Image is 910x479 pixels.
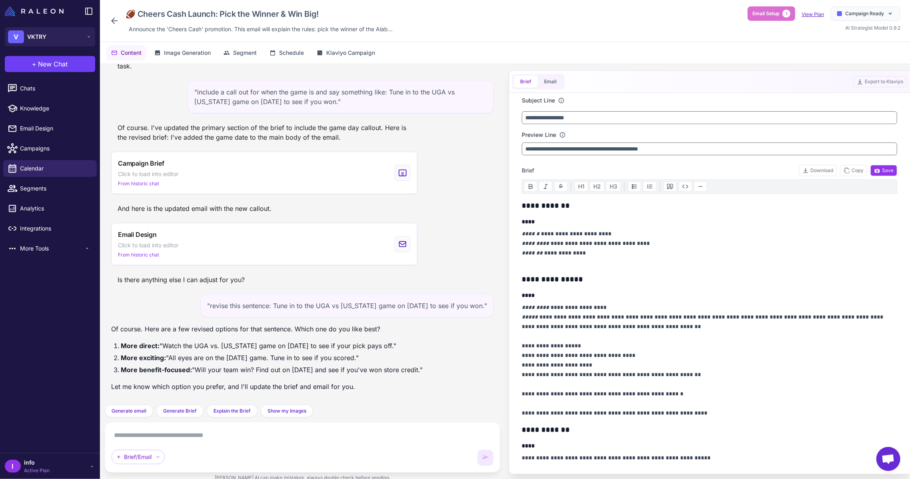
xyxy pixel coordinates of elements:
span: Brief [522,166,534,175]
span: Save [874,167,894,174]
button: Segment [219,45,261,60]
a: Knowledge [3,100,97,117]
div: V [8,30,24,43]
span: Content [121,48,142,57]
span: VKTRY [27,32,46,41]
button: H2 [590,181,605,192]
span: 1 [782,10,790,18]
span: Click to load into editor [118,170,178,178]
span: Campaign Ready [845,10,884,17]
img: Raleon Logo [5,6,64,16]
span: Click to load into editor [118,241,178,250]
span: Announce the 'Cheers Cash' promotion. This email will explain the rules: pick the winner of the A... [129,25,393,34]
span: Email Setup [752,10,779,17]
button: H1 [575,181,588,192]
a: Calendar [3,160,97,177]
button: Explain the Brief [207,405,257,417]
a: Segments [3,180,97,197]
span: Explain the Brief [214,407,251,415]
span: Generate Brief [163,407,197,415]
span: Show my Images [267,407,306,415]
span: Campaigns [20,144,90,153]
div: Click to edit description [126,23,396,35]
label: Subject Line [522,96,555,105]
a: Open chat [876,447,900,471]
a: View Plan [802,11,824,17]
span: info [24,458,50,467]
div: Is there anything else I can adjust for you? [111,272,251,288]
button: Image Generation [150,45,216,60]
button: Brief [514,76,538,88]
span: AI Strategist Model 0.9.2 [845,25,900,31]
button: Klaviyo Campaign [312,45,380,60]
a: Raleon Logo [5,6,67,16]
button: H3 [606,181,621,192]
span: Segment [233,48,257,57]
button: Email [538,76,563,88]
span: Knowledge [20,104,90,113]
strong: More exciting: [121,354,166,362]
div: "revise this sentence: Tune in to the UGA vs [US_STATE] game on [DATE] to see if you won." [200,294,494,317]
button: Show my Images [261,405,313,417]
span: Copy [844,167,864,174]
p: Let me know which option you prefer, and I'll update the brief and email for you. [111,381,423,392]
span: + [32,59,37,69]
button: Download [799,165,837,176]
div: "include a call out for when the game is and say something like: Tune in to the UGA vs [US_STATE]... [188,80,494,113]
div: Brief/Email [112,450,165,464]
button: Schedule [265,45,309,60]
span: Active Plan [24,467,50,474]
button: Generate Brief [156,405,204,417]
span: Email Design [20,124,90,133]
div: Click to edit campaign name [122,6,396,22]
span: Image Generation [164,48,211,57]
a: Email Design [3,120,97,137]
button: Export to Klaviyo [853,76,907,87]
li: "All eyes are on the [DATE] game. Tune in to see if you scored." [121,353,423,363]
span: New Chat [38,59,68,69]
button: Email Setup1 [748,6,795,21]
button: +New Chat [5,56,95,72]
a: Analytics [3,200,97,217]
button: Copy [840,165,867,176]
a: Chats [3,80,97,97]
li: "Will your team win? Find out on [DATE] and see if you've won store credit." [121,365,423,375]
span: Klaviyo Campaign [326,48,375,57]
button: VVKTRY [5,27,95,46]
div: I [5,460,21,473]
a: Integrations [3,220,97,237]
span: Campaign Brief [118,158,164,168]
span: More Tools [20,244,84,253]
span: Calendar [20,164,90,173]
span: Segments [20,184,90,193]
span: Analytics [20,204,90,213]
button: Generate email [105,405,153,417]
div: Of course. I've updated the primary section of the brief to include the game day callout. Here is... [111,120,417,145]
span: Email Design [118,230,157,239]
strong: More benefit-focused: [121,366,192,374]
div: And here is the updated email with the new callout. [111,200,278,216]
span: Integrations [20,224,90,233]
span: From historic chat [118,251,159,259]
button: Save [870,165,897,176]
button: Content [106,45,146,60]
a: Campaigns [3,140,97,157]
span: Generate email [112,407,146,415]
label: Preview Line [522,130,556,139]
span: Schedule [279,48,304,57]
span: Chats [20,84,90,93]
li: "Watch the UGA vs. [US_STATE] game on [DATE] to see if your pick pays off." [121,341,423,351]
p: Of course. Here are a few revised options for that sentence. Which one do you like best? [111,324,423,334]
strong: More direct: [121,342,160,350]
span: From historic chat [118,180,159,187]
